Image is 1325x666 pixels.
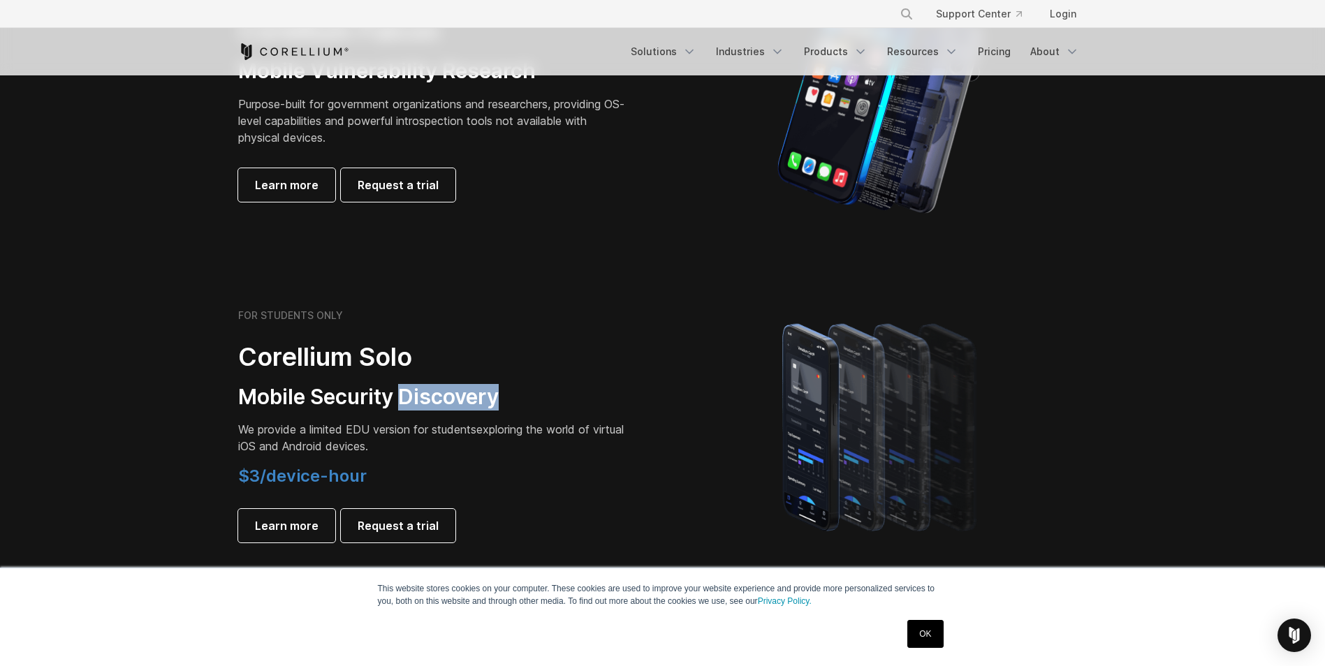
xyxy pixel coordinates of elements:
[894,1,919,27] button: Search
[378,582,948,607] p: This website stores cookies on your computer. These cookies are used to improve your website expe...
[1278,619,1311,652] div: Open Intercom Messenger
[238,384,629,410] h3: Mobile Security Discovery
[754,304,1009,548] img: A lineup of four iPhone models becoming more gradient and blurred
[879,39,967,64] a: Resources
[238,43,349,60] a: Corellium Home
[969,39,1019,64] a: Pricing
[622,39,1088,64] div: Navigation Menu
[622,39,705,64] a: Solutions
[238,309,343,322] h6: FOR STUDENTS ONLY
[238,341,629,373] h2: Corellium Solo
[358,517,439,534] span: Request a trial
[708,39,793,64] a: Industries
[758,596,812,606] a: Privacy Policy.
[238,96,629,146] p: Purpose-built for government organizations and researchers, providing OS-level capabilities and p...
[1022,39,1088,64] a: About
[1039,1,1088,27] a: Login
[883,1,1088,27] div: Navigation Menu
[238,466,367,486] span: $3/device-hour
[341,509,455,542] a: Request a trial
[925,1,1033,27] a: Support Center
[238,509,335,542] a: Learn more
[238,421,629,454] p: exploring the world of virtual iOS and Android devices.
[238,422,476,436] span: We provide a limited EDU version for students
[255,177,319,193] span: Learn more
[341,168,455,202] a: Request a trial
[358,177,439,193] span: Request a trial
[796,39,876,64] a: Products
[255,517,319,534] span: Learn more
[238,168,335,202] a: Learn more
[907,620,943,648] a: OK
